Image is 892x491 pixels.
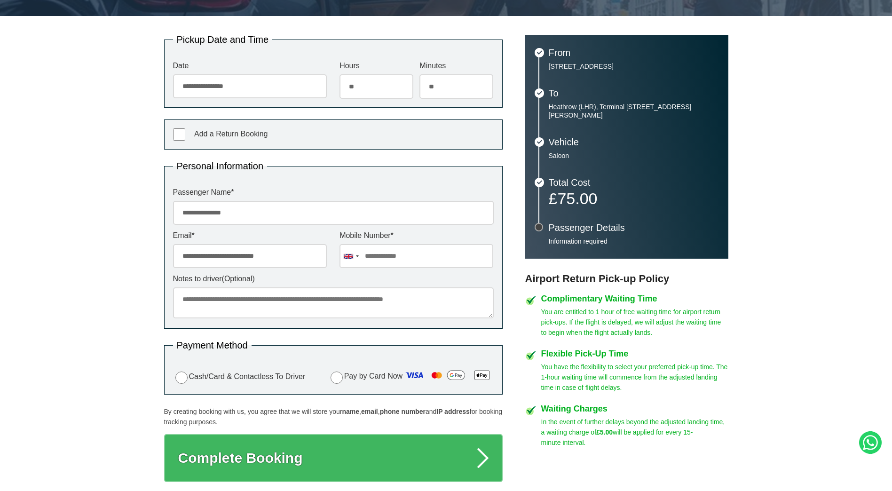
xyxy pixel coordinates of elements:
p: You have the flexibility to select your preferred pick-up time. The 1-hour waiting time will comm... [541,362,728,393]
h3: To [549,88,719,98]
span: 75.00 [557,190,597,207]
h4: Waiting Charges [541,404,728,413]
label: Mobile Number [339,232,493,239]
label: Pay by Card Now [328,368,494,386]
h3: Vehicle [549,137,719,147]
strong: £5.00 [596,428,613,436]
input: Pay by Card Now [331,372,343,384]
label: Email [173,232,327,239]
h3: From [549,48,719,57]
h3: Total Cost [549,178,719,187]
span: (Optional) [222,275,255,283]
strong: IP address [436,408,470,415]
h3: Passenger Details [549,223,719,232]
p: Saloon [549,151,719,160]
h4: Complimentary Waiting Time [541,294,728,303]
label: Minutes [419,62,493,70]
legend: Pickup Date and Time [173,35,273,44]
p: Information required [549,237,719,245]
p: You are entitled to 1 hour of free waiting time for airport return pick-ups. If the flight is del... [541,307,728,338]
legend: Payment Method [173,341,252,350]
label: Date [173,62,327,70]
div: United Kingdom: +44 [340,245,362,268]
label: Hours [339,62,413,70]
legend: Personal Information [173,161,268,171]
span: Add a Return Booking [194,130,268,138]
label: Passenger Name [173,189,494,196]
strong: name [342,408,359,415]
p: Heathrow (LHR), Terminal [STREET_ADDRESS][PERSON_NAME] [549,103,719,119]
strong: phone number [380,408,426,415]
h3: Airport Return Pick-up Policy [525,273,728,285]
label: Cash/Card & Contactless To Driver [173,370,306,384]
input: Add a Return Booking [173,128,185,141]
h4: Flexible Pick-Up Time [541,349,728,358]
input: Cash/Card & Contactless To Driver [175,372,188,384]
button: Complete Booking [164,434,503,482]
p: £ [549,192,719,205]
p: In the event of further delays beyond the adjusted landing time, a waiting charge of will be appl... [541,417,728,448]
label: Notes to driver [173,275,494,283]
strong: email [361,408,378,415]
p: [STREET_ADDRESS] [549,62,719,71]
p: By creating booking with us, you agree that we will store your , , and for booking tracking purpo... [164,406,503,427]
